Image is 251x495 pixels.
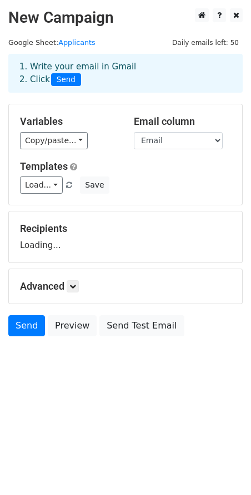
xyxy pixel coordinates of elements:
a: Applicants [58,38,96,47]
h5: Advanced [20,280,231,292]
a: Send Test Email [99,315,184,336]
a: Daily emails left: 50 [168,38,243,47]
div: 1. Write your email in Gmail 2. Click [11,60,240,86]
a: Load... [20,176,63,194]
h2: New Campaign [8,8,243,27]
div: Loading... [20,223,231,251]
span: Send [51,73,81,87]
a: Templates [20,160,68,172]
h5: Recipients [20,223,231,235]
h5: Email column [134,115,231,128]
a: Preview [48,315,97,336]
small: Google Sheet: [8,38,96,47]
button: Save [80,176,109,194]
span: Daily emails left: 50 [168,37,243,49]
h5: Variables [20,115,117,128]
a: Send [8,315,45,336]
a: Copy/paste... [20,132,88,149]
